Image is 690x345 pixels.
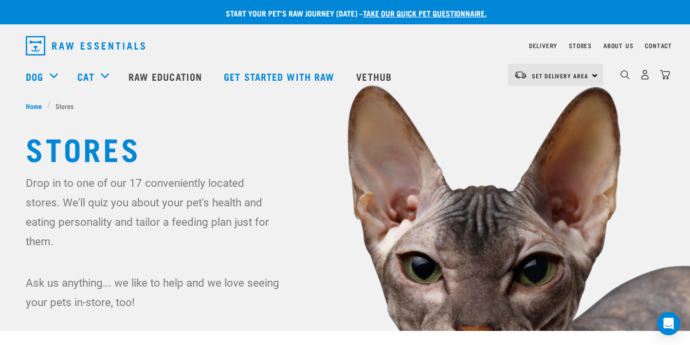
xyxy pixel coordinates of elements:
[26,273,281,312] p: Ask us anything... we like to help and we love seeing your pets in-store, too!
[640,70,650,80] img: user.png
[603,44,633,47] a: About Us
[26,36,145,55] img: Raw Essentials Logo
[569,44,592,47] a: Stores
[660,70,670,80] img: home-icon@2x.png
[514,71,527,79] img: van-moving.png
[529,44,557,47] a: Delivery
[26,101,42,111] span: Home
[77,69,94,84] a: Cat
[620,70,630,79] img: home-icon-1@2x.png
[657,312,680,335] div: Open Intercom Messenger
[645,44,672,47] a: Contact
[214,57,346,96] a: Get started with Raw
[26,130,664,165] h1: Stores
[26,101,47,111] a: Home
[26,101,664,111] nav: breadcrumbs
[18,32,672,59] nav: dropdown navigation
[363,11,487,15] a: take our quick pet questionnaire.
[346,57,404,96] a: Vethub
[532,74,588,77] span: Set Delivery Area
[26,69,43,84] a: Dog
[26,173,281,251] p: Drop in to one of our 17 conveniently located stores. We'll quiz you about your pet's health and ...
[119,57,214,96] a: Raw Education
